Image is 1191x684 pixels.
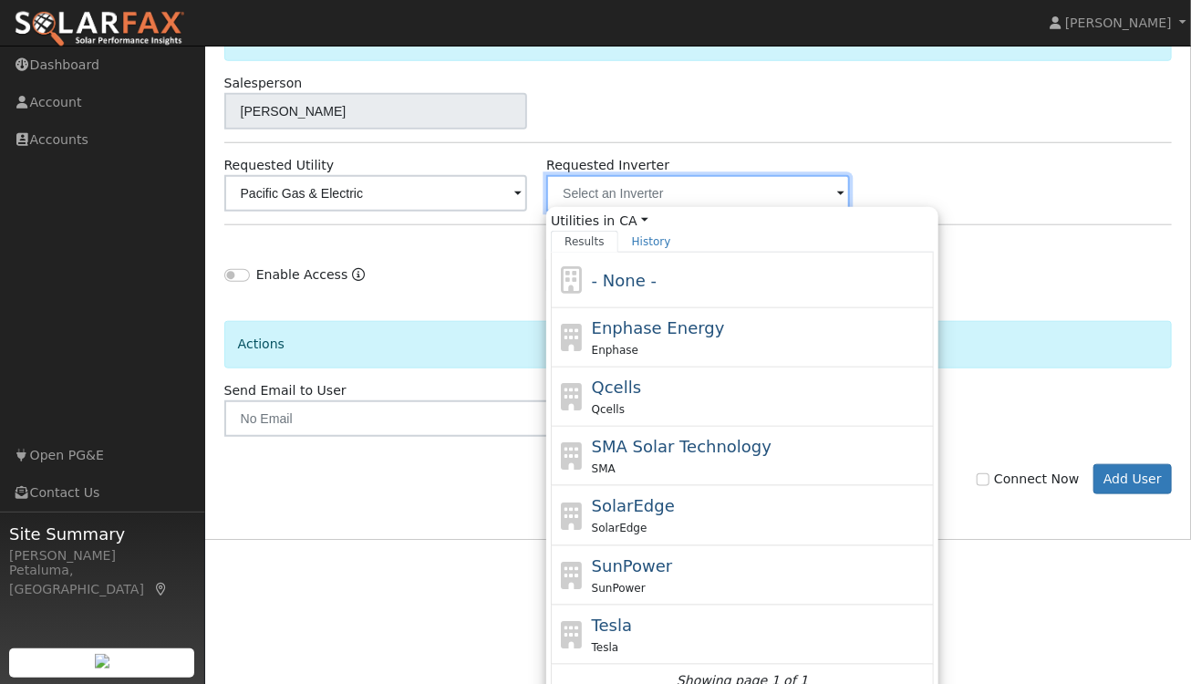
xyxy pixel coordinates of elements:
span: Tesla [592,641,619,654]
label: Requested Utility [224,156,335,175]
span: Qcells [592,378,642,397]
label: Connect Now [977,470,1079,489]
span: SunPower [592,556,673,575]
input: Select a Utility [224,175,528,212]
input: Select an Inverter [546,175,850,212]
span: Utilities in [551,212,934,231]
span: SolarEdge [592,496,675,515]
input: Select a User [224,93,528,130]
input: Connect Now [977,473,989,486]
span: [PERSON_NAME] [1065,16,1172,30]
label: Enable Access [256,265,348,285]
input: No Email [224,400,689,437]
span: Site Summary [9,522,195,546]
span: SunPower [592,582,646,595]
span: SolarEdge [592,522,647,534]
a: History [618,231,685,253]
a: Results [551,231,618,253]
label: Send Email to User [224,381,347,400]
span: Tesla [592,616,632,635]
label: Salesperson [224,74,303,93]
span: SMA [592,462,616,475]
div: Actions [224,321,1173,368]
button: Add User [1093,464,1173,495]
div: Petaluma, [GEOGRAPHIC_DATA] [9,561,195,599]
span: Qcells [592,403,625,416]
a: Map [153,582,170,596]
span: SMA Solar Technology [592,437,772,456]
div: [PERSON_NAME] [9,546,195,565]
label: Requested Inverter [546,156,669,175]
span: Enphase [592,344,638,357]
a: CA [620,212,648,231]
img: retrieve [95,654,109,668]
span: - None - [592,271,657,290]
img: SolarFax [14,10,185,48]
span: Enphase Energy [592,318,725,337]
a: Enable Access [352,265,365,294]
